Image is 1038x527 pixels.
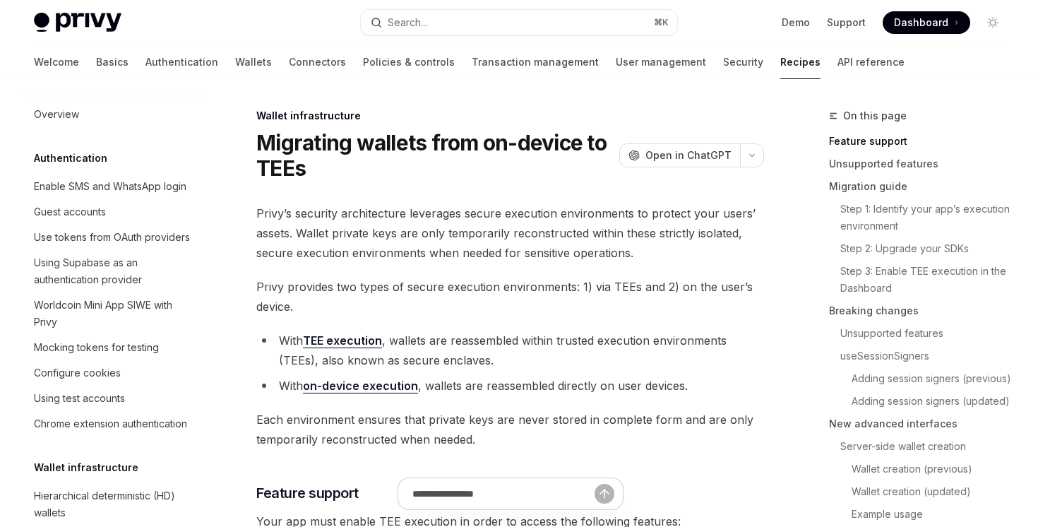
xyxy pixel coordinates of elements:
a: Security [723,45,763,79]
a: Wallets [235,45,272,79]
li: With , wallets are reassembled within trusted execution environments (TEEs), also known as secure... [256,331,764,370]
a: Configure cookies [23,360,203,386]
a: Adding session signers (previous) [852,367,1015,390]
button: Send message [595,484,614,504]
a: User management [616,45,706,79]
div: Guest accounts [34,203,106,220]
a: Wallet creation (previous) [852,458,1015,480]
a: Using Supabase as an authentication provider [23,250,203,292]
a: Guest accounts [23,199,203,225]
div: Worldcoin Mini App SIWE with Privy [34,297,195,331]
span: Dashboard [894,16,948,30]
a: on-device execution [303,379,418,393]
h5: Wallet infrastructure [34,459,138,476]
a: Wallet creation (updated) [852,480,1015,503]
a: Chrome extension authentication [23,411,203,437]
a: Breaking changes [829,300,1015,322]
h1: Migrating wallets from on-device to TEEs [256,130,614,181]
div: Configure cookies [34,365,121,381]
a: Policies & controls [363,45,455,79]
a: Step 2: Upgrade your SDKs [840,237,1015,260]
button: Search...⌘K [361,10,676,35]
a: Use tokens from OAuth providers [23,225,203,250]
span: ⌘ K [654,17,669,28]
a: Using test accounts [23,386,203,411]
a: Migration guide [829,175,1015,198]
a: Server-side wallet creation [840,435,1015,458]
span: On this page [843,107,907,124]
a: Feature support [829,130,1015,153]
div: Using Supabase as an authentication provider [34,254,195,288]
a: Basics [96,45,129,79]
h5: Authentication [34,150,107,167]
li: With , wallets are reassembled directly on user devices. [256,376,764,396]
a: Step 1: Identify your app’s execution environment [840,198,1015,237]
div: Use tokens from OAuth providers [34,229,190,246]
a: New advanced interfaces [829,413,1015,435]
a: Recipes [780,45,821,79]
a: Unsupported features [840,322,1015,345]
a: TEE execution [303,333,382,348]
a: Connectors [289,45,346,79]
a: Example usage [852,503,1015,526]
a: API reference [837,45,905,79]
a: Overview [23,102,203,127]
button: Open in ChatGPT [619,143,740,167]
a: Transaction management [472,45,599,79]
a: Enable SMS and WhatsApp login [23,174,203,199]
a: Demo [782,16,810,30]
div: Wallet infrastructure [256,109,764,123]
a: Welcome [34,45,79,79]
div: Search... [388,14,427,31]
div: Enable SMS and WhatsApp login [34,178,186,195]
a: Dashboard [883,11,970,34]
div: Mocking tokens for testing [34,339,159,356]
span: Open in ChatGPT [645,148,732,162]
a: Support [827,16,866,30]
a: Hierarchical deterministic (HD) wallets [23,483,203,526]
a: Unsupported features [829,153,1015,175]
a: Worldcoin Mini App SIWE with Privy [23,292,203,335]
a: useSessionSigners [840,345,1015,367]
div: Overview [34,106,79,123]
a: Adding session signers (updated) [852,390,1015,413]
a: Authentication [145,45,218,79]
div: Chrome extension authentication [34,415,187,432]
img: light logo [34,13,121,32]
div: Hierarchical deterministic (HD) wallets [34,487,195,521]
div: Using test accounts [34,390,125,407]
span: Privy provides two types of secure execution environments: 1) via TEEs and 2) on the user’s device. [256,277,764,316]
button: Toggle dark mode [982,11,1004,34]
span: Each environment ensures that private keys are never stored in complete form and are only tempora... [256,410,764,449]
a: Step 3: Enable TEE execution in the Dashboard [840,260,1015,300]
span: Privy’s security architecture leverages secure execution environments to protect your users’ asse... [256,203,764,263]
a: Mocking tokens for testing [23,335,203,360]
